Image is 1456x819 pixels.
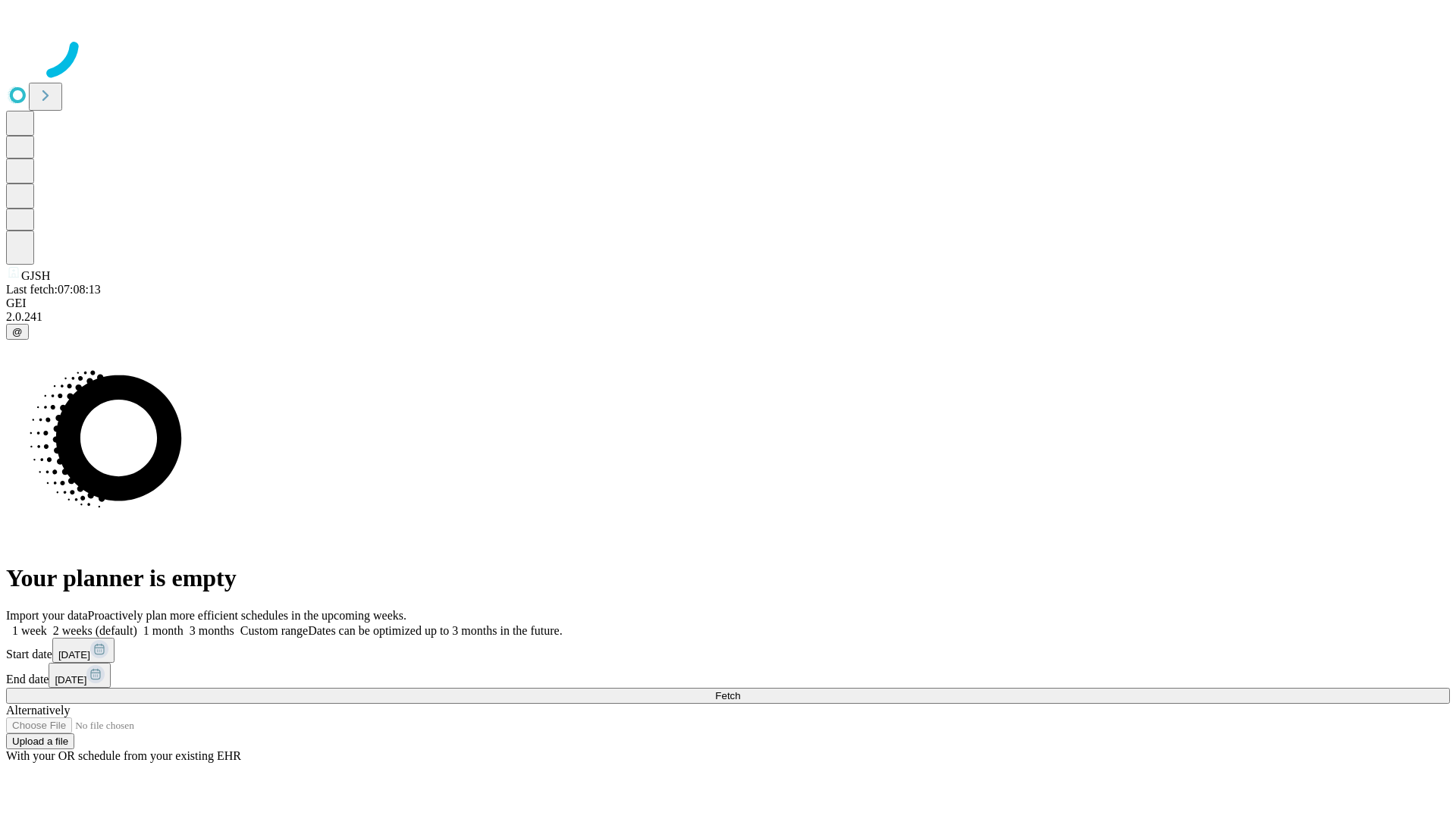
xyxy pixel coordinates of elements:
[55,674,86,686] span: [DATE]
[6,749,241,762] span: With your OR schedule from your existing EHR
[6,704,70,717] span: Alternatively
[190,624,234,637] span: 3 months
[88,609,406,622] span: Proactively plan more efficient schedules in the upcoming weeks.
[6,733,74,749] button: Upload a file
[143,624,184,637] span: 1 month
[12,326,23,337] span: @
[240,624,308,637] span: Custom range
[6,564,1450,592] h1: Your planner is empty
[49,663,111,688] button: [DATE]
[6,283,101,296] span: Last fetch: 07:08:13
[58,649,90,661] span: [DATE]
[308,624,562,637] span: Dates can be optimized up to 3 months in the future.
[12,624,47,637] span: 1 week
[52,638,115,663] button: [DATE]
[6,688,1450,704] button: Fetch
[6,609,88,622] span: Import your data
[53,624,137,637] span: 2 weeks (default)
[6,297,1450,310] div: GEI
[21,269,50,282] span: GJSH
[6,663,1450,688] div: End date
[6,310,1450,324] div: 2.0.241
[6,638,1450,663] div: Start date
[6,324,29,340] button: @
[715,690,740,701] span: Fetch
